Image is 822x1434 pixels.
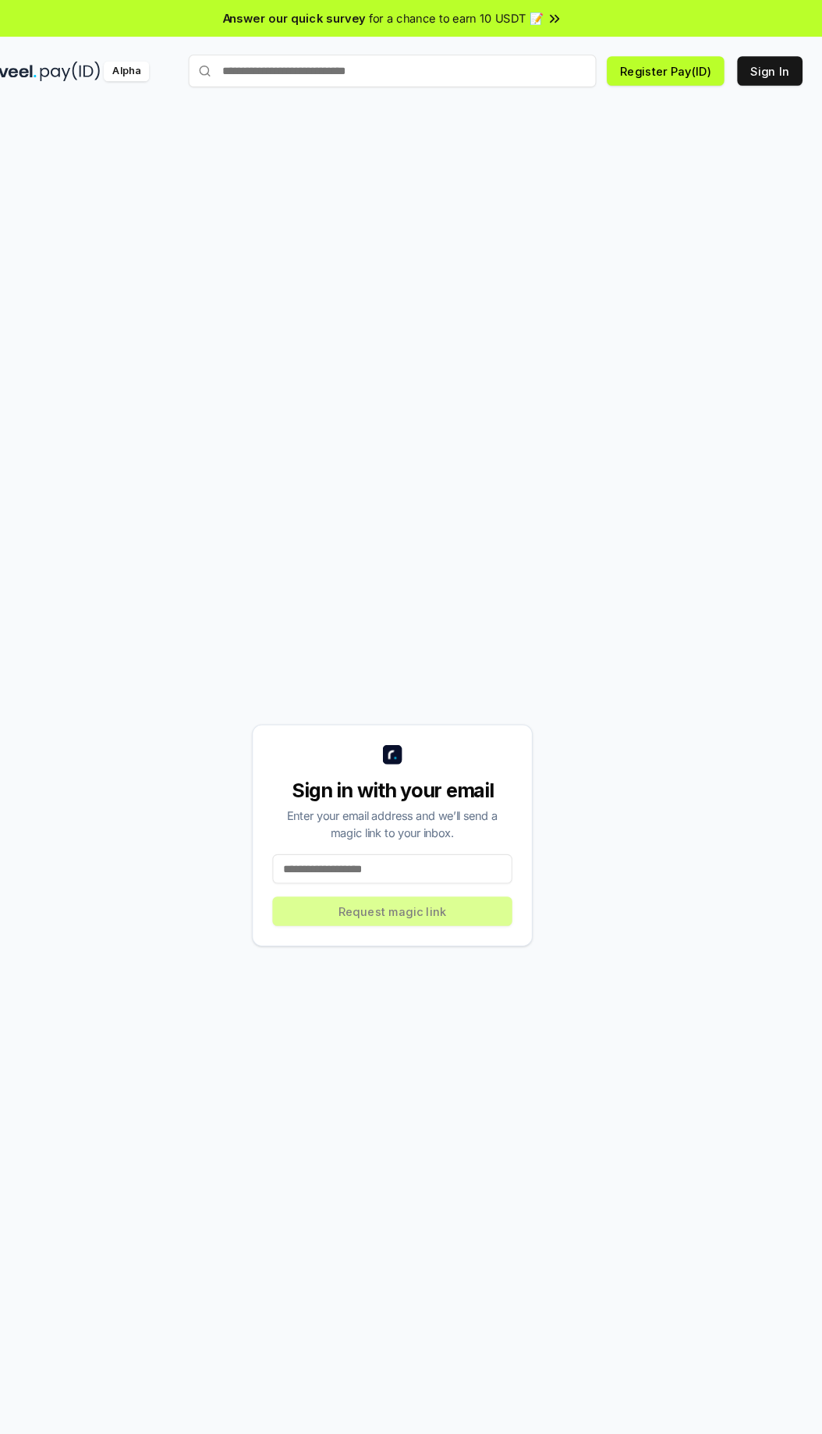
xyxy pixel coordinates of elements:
[402,712,420,731] img: logo_small
[616,54,728,82] button: Register Pay(ID)
[296,772,526,804] div: Enter your email address and we’ll send a magic link to your inbox.
[135,59,179,78] div: Alpha
[19,59,71,78] img: reveel_dark
[296,744,526,768] div: Sign in with your email
[388,9,555,26] span: for a chance to earn 10 USDT 📝
[248,9,385,26] span: Answer our quick survey
[741,54,803,82] button: Sign In
[74,59,132,78] img: pay_id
